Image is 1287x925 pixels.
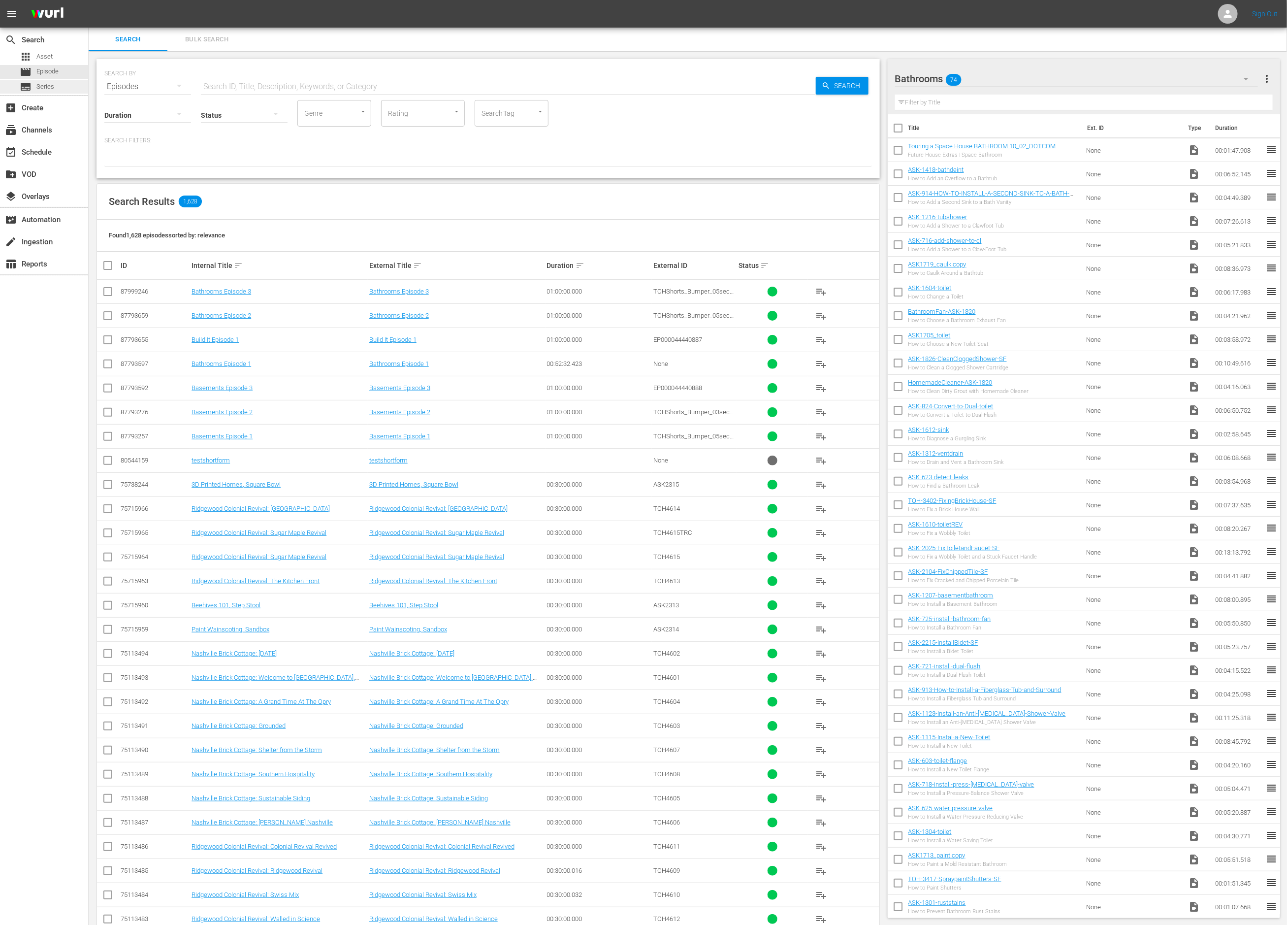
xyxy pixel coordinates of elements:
span: Search [95,34,161,45]
td: 00:06:08.668 [1211,446,1265,469]
a: Nashville Brick Cottage: Southern Hospitality [192,770,315,778]
div: How to Convert a Toilet to Dual-Flush [908,412,997,418]
span: playlist_add [815,599,827,611]
td: None [1082,517,1184,540]
a: Ridgewood Colonial Revival: The Kitchen Front [369,577,497,585]
a: Nashville Brick Cottage: [PERSON_NAME] Nashville [369,819,511,826]
button: playlist_add [809,811,833,834]
a: Ridgewood Colonial Revival: [GEOGRAPHIC_DATA] [369,505,508,512]
a: Ridgewood Colonial Revival: Swiss Mix [369,891,477,898]
a: Nashville Brick Cottage: Grounded [369,722,463,729]
span: playlist_add [815,624,827,635]
a: Paint Wainscoting, Sandbox [192,626,269,633]
span: playlist_add [815,503,827,515]
a: Nashville Brick Cottage: Shelter from the Storm [369,746,500,754]
span: reorder [1265,309,1277,321]
button: playlist_add [809,352,833,376]
a: ASK-1304-toilet [908,828,952,835]
a: Build It Episode 1 [192,336,239,343]
a: Basements Episode 1 [369,432,430,440]
td: None [1082,493,1184,517]
a: Bathrooms Episode 3 [192,288,251,295]
span: reorder [1265,498,1277,510]
span: sort [413,261,422,270]
button: playlist_add [809,521,833,545]
div: 00:30:00.000 [547,481,650,488]
a: Bathrooms Episode 2 [369,312,429,319]
a: ASK-2215-InstallBidet-SF [908,639,978,646]
button: playlist_add [809,400,833,424]
span: playlist_add [815,889,827,901]
span: sort [234,261,243,270]
td: 00:06:50.752 [1211,398,1265,422]
span: reorder [1265,286,1277,297]
a: Ridgewood Colonial Revival: Swiss Mix [192,891,299,898]
span: sort [576,261,584,270]
a: Touring a Space House BATHROOM 10_02_DOTCOM [908,142,1056,150]
td: 00:01:47.908 [1211,138,1265,162]
div: 01:00:00.000 [547,408,650,416]
span: Search Results [109,196,175,207]
button: playlist_add [809,328,833,352]
div: Episodes [104,73,191,100]
span: Video [1188,333,1200,345]
a: ASK-1826-CleanCloggedShower-SF [908,355,1007,363]
a: 3D Printed Homes, Square Bowl [192,481,281,488]
span: EP000044440887 [653,336,702,343]
td: 00:06:52.145 [1211,162,1265,186]
td: None [1082,469,1184,493]
button: Open [536,107,545,116]
td: None [1082,446,1184,469]
span: playlist_add [815,744,827,756]
div: How to Drain and Vent a Bathroom Sink [908,459,1004,465]
a: Ridgewood Colonial Revival: Colonial Revival Revived [192,843,337,850]
button: Open [358,107,368,116]
td: 00:10:49.616 [1211,351,1265,375]
a: Ridgewood Colonial Revival: Sugar Maple Revival [369,553,504,561]
a: ASK-1207-basementbathroom [908,592,994,599]
span: reorder [1265,144,1277,156]
div: How to Caulk Around a Bathtub [908,270,984,276]
div: How to Choose a Bathroom Exhaust Fan [908,317,1006,324]
a: Nashville Brick Cottage: Shelter from the Storm [192,746,322,754]
span: Video [1188,263,1200,274]
a: Bathrooms Episode 3 [369,288,429,295]
div: 01:00:00.000 [547,312,650,319]
a: Nashville Brick Cottage: Grounded [192,722,286,729]
a: Nashville Brick Cottage: [PERSON_NAME] Nashville [192,819,333,826]
span: reorder [1265,428,1277,439]
span: reorder [1265,451,1277,463]
div: 01:00:00.000 [547,336,650,343]
div: 87793276 [121,408,189,416]
td: None [1082,257,1184,280]
a: ASK-1610-toiletREV [908,521,963,528]
span: TOHShorts_Bumper_05sec_02 [653,312,734,327]
button: playlist_add [809,449,833,472]
span: reorder [1265,238,1277,250]
span: TOHShorts_Bumper_05sec_01 [653,432,734,447]
span: Video [1188,286,1200,298]
td: 00:08:36.973 [1211,257,1265,280]
div: 87793655 [121,336,189,343]
span: playlist_add [815,672,827,684]
a: ASK1705_toilet [908,331,951,339]
a: ASK1719_caulk copy [908,261,966,268]
div: How to Add an Overflow to a Bathtub [908,175,997,182]
div: 87999246 [121,288,189,295]
span: playlist_add [815,286,827,297]
span: TOH4614 [653,505,680,512]
span: Episode [36,66,59,76]
span: Asset [20,51,32,63]
span: playlist_add [815,768,827,780]
span: reorder [1265,262,1277,274]
span: reorder [1265,380,1277,392]
td: None [1082,328,1184,351]
a: ASK-721-install-dual-flush [908,662,981,670]
td: None [1082,398,1184,422]
div: How to Find a Bathroom Leak [908,483,980,489]
span: Video [1188,452,1200,463]
span: playlist_add [815,430,827,442]
span: reorder [1265,357,1277,368]
a: Nashville Brick Cottage: Welcome to [GEOGRAPHIC_DATA], [GEOGRAPHIC_DATA] [369,674,537,689]
div: 00:30:00.000 [547,505,650,512]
